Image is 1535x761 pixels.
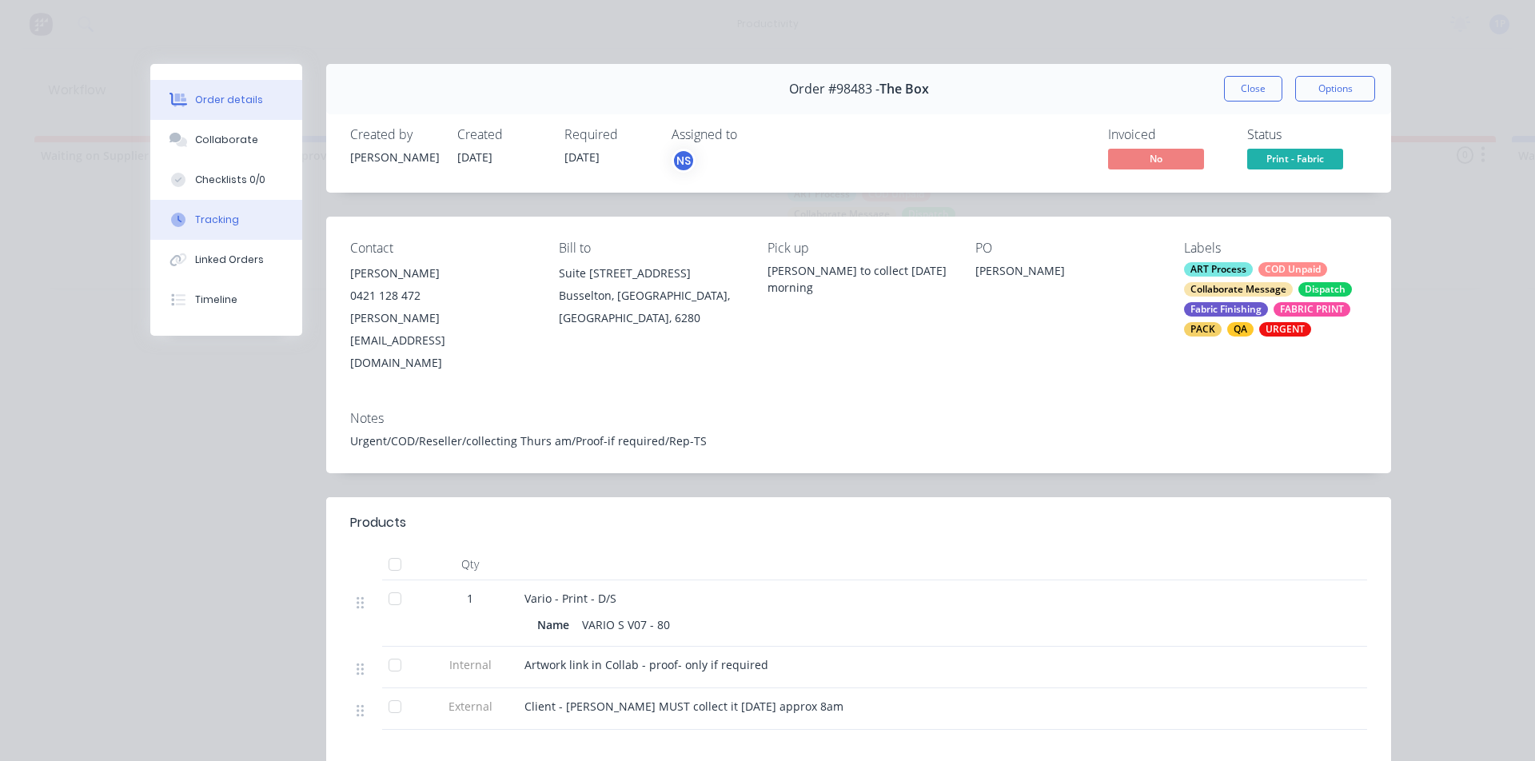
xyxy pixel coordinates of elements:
div: Busselton, [GEOGRAPHIC_DATA], [GEOGRAPHIC_DATA], 6280 [559,285,742,329]
div: Suite [STREET_ADDRESS]Busselton, [GEOGRAPHIC_DATA], [GEOGRAPHIC_DATA], 6280 [559,262,742,329]
div: Qty [422,548,518,580]
div: 0421 128 472 [350,285,533,307]
div: Order details [195,93,263,107]
div: COD Unpaid [1258,262,1327,277]
div: [PERSON_NAME][EMAIL_ADDRESS][DOMAIN_NAME] [350,307,533,374]
div: Pick up [767,241,951,256]
div: Suite [STREET_ADDRESS] [559,262,742,285]
span: Vario - Print - D/S [524,591,616,606]
span: Client - [PERSON_NAME] MUST collect it [DATE] approx 8am [524,699,843,714]
div: Assigned to [672,127,831,142]
span: The Box [879,82,929,97]
div: Urgent/COD/Reseller/collecting Thurs am/Proof-if required/Rep-TS [350,432,1367,449]
div: Fabric Finishing [1184,302,1268,317]
div: ART Process [1184,262,1253,277]
button: Tracking [150,200,302,240]
div: Collaborate [195,133,258,147]
div: Required [564,127,652,142]
span: Print - Fabric [1247,149,1343,169]
button: Timeline [150,280,302,320]
div: [PERSON_NAME] [350,262,533,285]
button: Print - Fabric [1247,149,1343,173]
div: PACK [1184,322,1222,337]
div: VARIO S V07 - 80 [576,613,676,636]
div: PO [975,241,1158,256]
span: Artwork link in Collab - proof- only if required [524,657,768,672]
div: Linked Orders [195,253,264,267]
span: [DATE] [457,149,492,165]
span: Order #98483 - [789,82,879,97]
div: [PERSON_NAME]0421 128 472[PERSON_NAME][EMAIL_ADDRESS][DOMAIN_NAME] [350,262,533,374]
div: QA [1227,322,1254,337]
button: Close [1224,76,1282,102]
div: Checklists 0/0 [195,173,265,187]
button: Options [1295,76,1375,102]
span: [DATE] [564,149,600,165]
div: Timeline [195,293,237,307]
span: No [1108,149,1204,169]
button: Linked Orders [150,240,302,280]
div: [PERSON_NAME] [350,149,438,165]
button: Order details [150,80,302,120]
div: Tracking [195,213,239,227]
div: [PERSON_NAME] [975,262,1158,285]
span: External [429,698,512,715]
div: URGENT [1259,322,1311,337]
div: Created [457,127,545,142]
div: FABRIC PRINT [1274,302,1350,317]
div: Dispatch [1298,282,1352,297]
div: Bill to [559,241,742,256]
span: 1 [467,590,473,607]
div: Notes [350,411,1367,426]
button: Checklists 0/0 [150,160,302,200]
div: Contact [350,241,533,256]
div: Status [1247,127,1367,142]
button: NS [672,149,696,173]
div: Collaborate Message [1184,282,1293,297]
button: Collaborate [150,120,302,160]
div: Labels [1184,241,1367,256]
div: Invoiced [1108,127,1228,142]
div: Created by [350,127,438,142]
span: Internal [429,656,512,673]
div: [PERSON_NAME] to collect [DATE] morning [767,262,951,296]
div: Products [350,513,406,532]
div: Name [537,613,576,636]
